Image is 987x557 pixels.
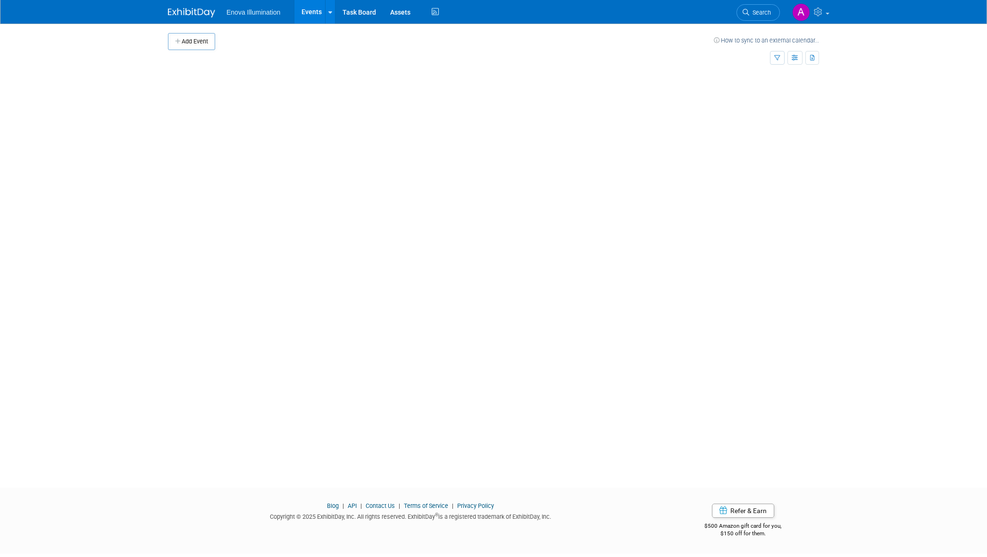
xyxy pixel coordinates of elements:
[340,502,346,509] span: |
[792,3,810,21] img: Abby Nelson
[348,502,357,509] a: API
[736,4,780,21] a: Search
[226,8,280,16] span: Enova Illumination
[168,8,215,17] img: ExhibitDay
[435,512,438,517] sup: ®
[714,37,819,44] a: How to sync to an external calendar...
[396,502,402,509] span: |
[358,502,364,509] span: |
[366,502,395,509] a: Contact Us
[168,510,653,521] div: Copyright © 2025 ExhibitDay, Inc. All rights reserved. ExhibitDay is a registered trademark of Ex...
[712,504,774,518] a: Refer & Earn
[457,502,494,509] a: Privacy Policy
[749,9,771,16] span: Search
[168,33,215,50] button: Add Event
[667,516,820,538] div: $500 Amazon gift card for you,
[450,502,456,509] span: |
[327,502,339,509] a: Blog
[667,530,820,538] div: $150 off for them.
[404,502,448,509] a: Terms of Service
